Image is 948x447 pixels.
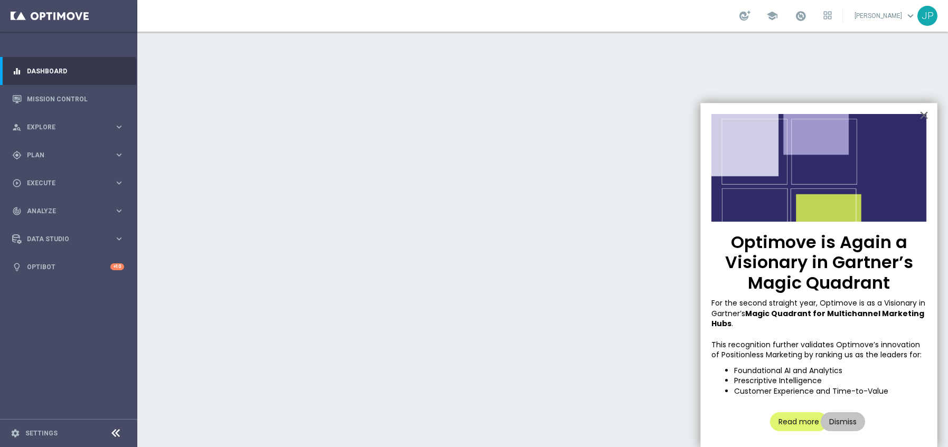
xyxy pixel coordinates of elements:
strong: Magic Quadrant for Multichannel Marketing Hubs [711,308,926,329]
i: keyboard_arrow_right [114,206,124,216]
a: Settings [25,430,58,436]
span: For the second straight year, Optimove is as a Visionary in Gartner’s [711,298,927,319]
span: Analyze [27,208,114,214]
div: Dashboard [12,57,124,85]
span: . [731,318,733,329]
div: Explore [12,122,114,132]
button: Read more [770,412,828,431]
span: keyboard_arrow_down [905,10,916,22]
p: This recognition further validates Optimove’s innovation of Positionless Marketing by ranking us ... [711,340,926,360]
span: school [766,10,778,22]
a: Dashboard [27,57,124,85]
i: keyboard_arrow_right [114,234,124,244]
div: JP [917,6,937,26]
i: keyboard_arrow_right [114,150,124,160]
i: keyboard_arrow_right [114,178,124,188]
i: keyboard_arrow_right [114,122,124,132]
li: Customer Experience and Time-to-Value [734,386,926,397]
a: Mission Control [27,85,124,113]
button: Close [919,107,929,123]
span: Execute [27,180,114,186]
i: settings [11,429,20,438]
div: Optibot [12,253,124,281]
div: Analyze [12,206,114,216]
i: lightbulb [12,262,22,272]
span: Explore [27,124,114,130]
i: person_search [12,122,22,132]
a: [PERSON_NAME] [853,8,917,24]
span: Plan [27,152,114,158]
li: Prescriptive Intelligence [734,376,926,386]
div: Execute [12,178,114,188]
div: +10 [110,263,124,270]
i: play_circle_outline [12,178,22,188]
div: Data Studio [12,234,114,244]
i: equalizer [12,66,22,76]
span: Data Studio [27,236,114,242]
div: Plan [12,150,114,160]
p: Optimove is Again a Visionary in Gartner’s Magic Quadrant [711,232,926,293]
i: gps_fixed [12,150,22,160]
a: Optibot [27,253,110,281]
i: track_changes [12,206,22,216]
div: Mission Control [12,85,124,113]
button: Dismiss [821,412,865,431]
li: Foundational AI and Analytics [734,366,926,376]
